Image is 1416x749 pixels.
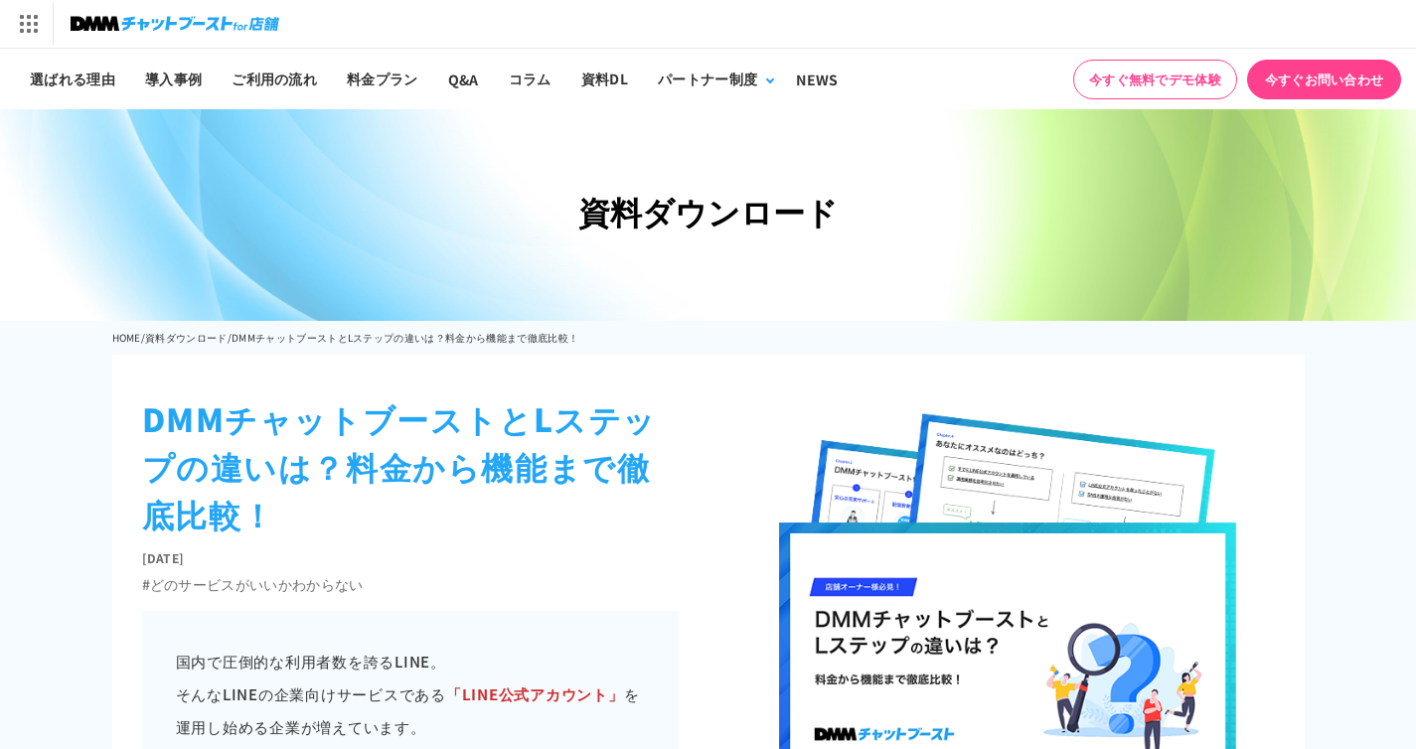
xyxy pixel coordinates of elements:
[112,330,141,345] a: HOME
[142,574,364,595] li: #どのサービスがいいかわからない
[658,69,757,89] div: パートナー制度
[494,49,566,109] a: コラム
[145,330,228,345] a: 資料ダウンロード
[217,49,332,109] a: ご利用の流れ
[1247,60,1401,99] a: 今すぐお問い合わせ
[141,326,145,350] li: /
[112,188,1305,236] h1: 資料ダウンロード
[433,49,494,109] a: Q&A
[781,49,853,109] a: NEWS
[142,549,185,566] time: [DATE]
[3,3,53,45] img: サービス
[228,326,232,350] li: /
[1073,60,1237,99] a: 今すぐ無料でデモ体験
[566,49,643,109] a: 資料DL
[232,326,578,350] li: DMMチャットブーストとLステップの違いは？料金から機能まで徹底比較！
[15,49,130,109] a: 選ばれる理由
[71,10,279,38] img: チャットブーストfor店舗
[142,394,679,537] h1: DMMチャットブーストとLステップの違いは？料金から機能まで徹底比較！
[332,49,433,109] a: 料金プラン
[446,683,624,704] span: 「LINE公式アカウント」
[130,49,217,109] a: 導入事例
